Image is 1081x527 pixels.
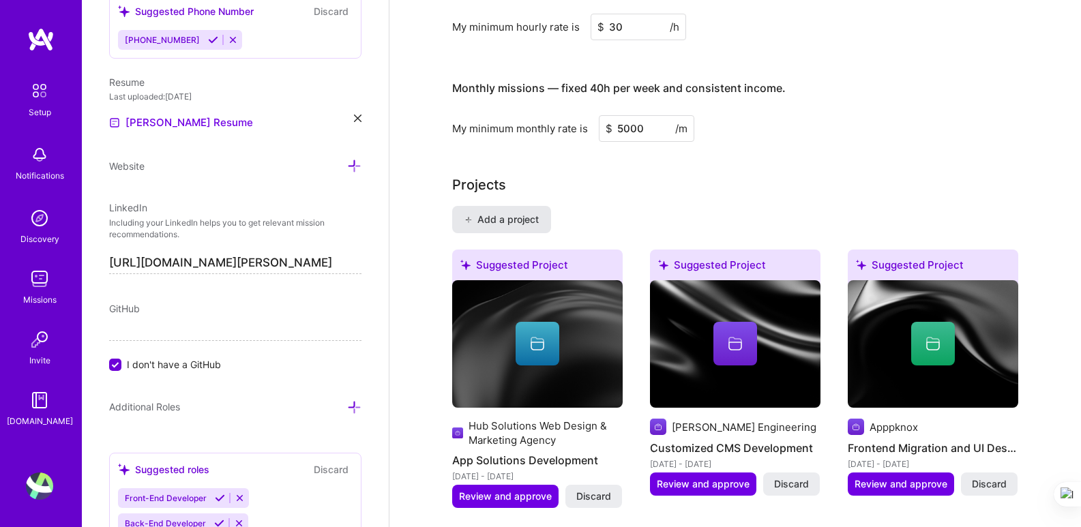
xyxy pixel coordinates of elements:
button: Discard [310,3,353,19]
div: [DATE] - [DATE] [848,457,1018,471]
div: My minimum hourly rate is [452,20,580,34]
div: [DATE] - [DATE] [650,457,820,471]
div: Suggested roles [118,462,209,477]
div: Projects [452,175,506,195]
img: cover [650,280,820,408]
img: discovery [26,205,53,232]
h4: Frontend Migration and UI Design [848,439,1018,457]
i: icon SuggestedTeams [856,260,866,270]
div: [DATE] - [DATE] [452,469,623,483]
span: $ [597,20,604,34]
i: Accept [208,35,218,45]
div: Setup [29,105,51,119]
div: My minimum monthly rate is [452,121,588,136]
div: Suggested Phone Number [118,4,254,18]
button: Discard [763,472,820,496]
img: cover [452,280,623,408]
h4: Monthly missions — fixed 40h per week and consistent income. [452,82,786,95]
button: Discard [310,462,353,477]
img: User Avatar [26,472,53,500]
div: Hub Solutions Web Design & Marketing Agency [469,419,623,447]
span: LinkedIn [109,202,147,213]
i: icon SuggestedTeams [460,260,471,270]
i: icon PlusBlack [464,216,472,224]
span: Front-End Developer [125,493,207,503]
img: Company logo [650,419,666,435]
span: Review and approve [855,477,947,491]
span: Additional Roles [109,401,180,412]
div: Add projects you've worked on [452,175,506,195]
img: bell [26,141,53,168]
button: Review and approve [848,472,954,496]
i: Reject [235,493,245,503]
span: /m [675,121,687,136]
h4: App Solutions Development [452,451,623,469]
input: XXX [591,14,686,40]
i: icon SuggestedTeams [118,5,130,17]
span: Discard [576,490,611,503]
button: Review and approve [452,485,559,508]
i: icon SuggestedTeams [118,464,130,475]
span: Discard [972,477,1007,491]
button: Review and approve [650,472,756,496]
img: cover [848,280,1018,408]
span: $ [606,121,612,136]
span: /h [670,20,679,34]
div: Apppknox [870,420,918,434]
img: Resume [109,117,120,128]
img: Invite [26,326,53,353]
i: icon Close [354,115,361,122]
div: [DOMAIN_NAME] [7,414,73,428]
span: [PHONE_NUMBER] [125,35,200,45]
input: XXX [599,115,694,142]
div: [PERSON_NAME] Engineering [672,420,816,434]
img: setup [25,76,54,105]
span: Website [109,160,145,172]
span: Discard [774,477,809,491]
span: Add a project [464,213,539,226]
img: teamwork [26,265,53,292]
button: Discard [565,485,622,508]
img: guide book [26,387,53,414]
div: Missions [23,292,57,307]
div: Suggested Project [650,250,820,286]
button: Add a project [452,206,551,233]
button: Discard [961,472,1018,496]
div: Invite [29,353,50,367]
h4: Customized CMS Development [650,439,820,457]
img: Company logo [452,425,463,441]
div: Suggested Project [848,250,1018,286]
span: I don't have a GitHub [127,357,221,372]
div: Suggested Project [452,250,623,286]
i: Accept [215,493,225,503]
img: Company logo [848,419,864,435]
div: Notifications [16,168,64,183]
i: Reject [228,35,238,45]
span: GitHub [109,303,140,314]
i: icon SuggestedTeams [658,260,668,270]
a: [PERSON_NAME] Resume [109,115,253,131]
a: User Avatar [23,472,57,500]
p: Including your LinkedIn helps you to get relevant mission recommendations. [109,217,361,241]
span: Review and approve [657,477,750,491]
span: Review and approve [459,490,552,503]
div: Last uploaded: [DATE] [109,89,361,104]
span: Resume [109,76,145,88]
img: logo [27,27,55,52]
div: Discovery [20,232,59,246]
